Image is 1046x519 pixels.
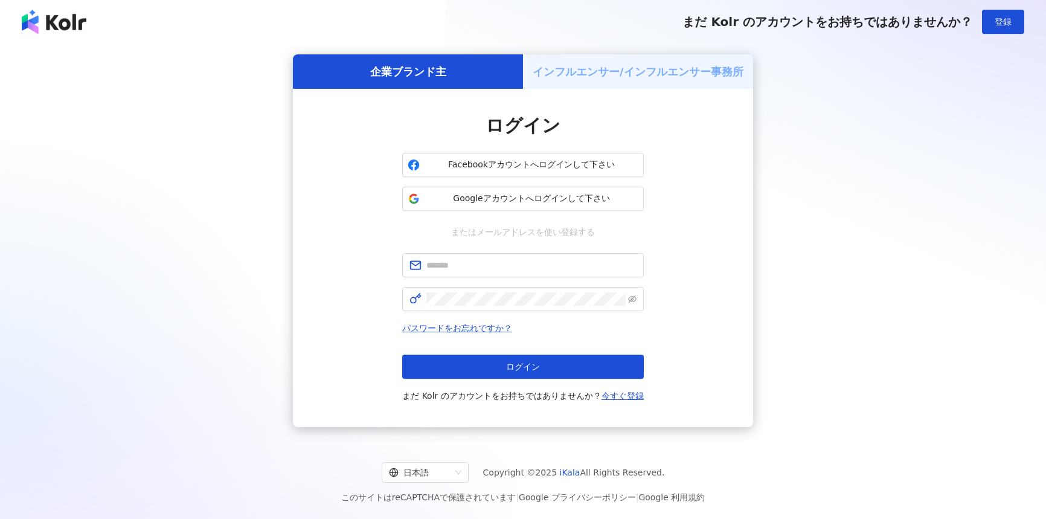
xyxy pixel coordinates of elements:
[628,295,637,303] span: eye-invisible
[486,115,560,136] span: ログイン
[982,10,1024,34] button: 登録
[22,10,86,34] img: logo
[506,362,540,372] span: ログイン
[519,492,636,502] a: Google プライバシーポリシー
[995,17,1012,27] span: 登録
[402,323,512,333] a: パスワードをお忘れですか？
[341,490,705,504] span: このサイトはreCAPTCHAで保護されています
[402,187,644,211] button: Googleアカウントへログインして下さい
[370,64,446,79] h5: 企業ブランド主
[516,492,519,502] span: |
[443,225,603,239] span: またはメールアドレスを使い登録する
[425,159,638,171] span: Facebookアカウントへログインして下さい
[560,468,580,477] a: iKala
[638,492,705,502] a: Google 利用規約
[425,193,638,205] span: Googleアカウントへログインして下さい
[402,355,644,379] button: ログイン
[636,492,639,502] span: |
[402,388,644,403] span: まだ Kolr のアカウントをお持ちではありませんか？
[402,153,644,177] button: Facebookアカウントへログインして下さい
[389,463,451,482] div: 日本語
[483,465,665,480] span: Copyright © 2025 All Rights Reserved.
[533,64,743,79] h5: インフルエンサー/インフルエンサー事務所
[682,15,972,29] span: まだ Kolr のアカウントをお持ちではありませんか？
[602,391,644,401] a: 今すぐ登録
